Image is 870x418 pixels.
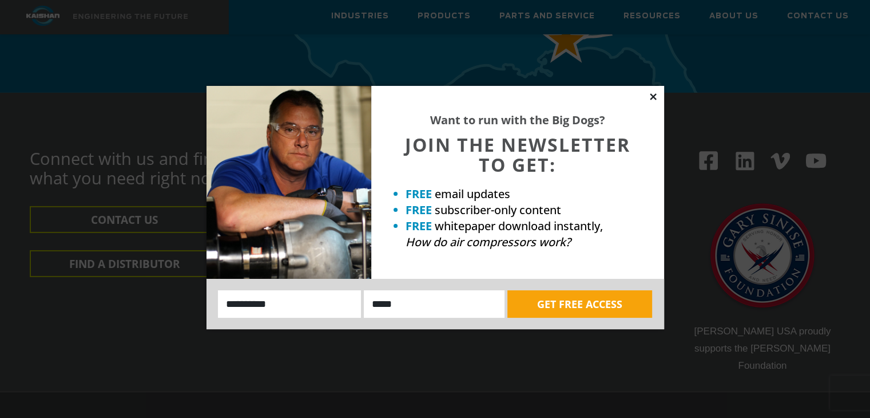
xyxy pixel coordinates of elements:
[507,290,652,318] button: GET FREE ACCESS
[364,290,504,318] input: Email
[648,92,658,102] button: Close
[435,202,561,218] span: subscriber-only content
[406,186,432,202] strong: FREE
[435,218,603,234] span: whitepaper download instantly,
[435,186,510,202] span: email updates
[405,132,630,177] span: JOIN THE NEWSLETTER TO GET:
[218,290,361,318] input: Name:
[406,218,432,234] strong: FREE
[430,112,605,128] strong: Want to run with the Big Dogs?
[406,202,432,218] strong: FREE
[406,234,571,250] em: How do air compressors work?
